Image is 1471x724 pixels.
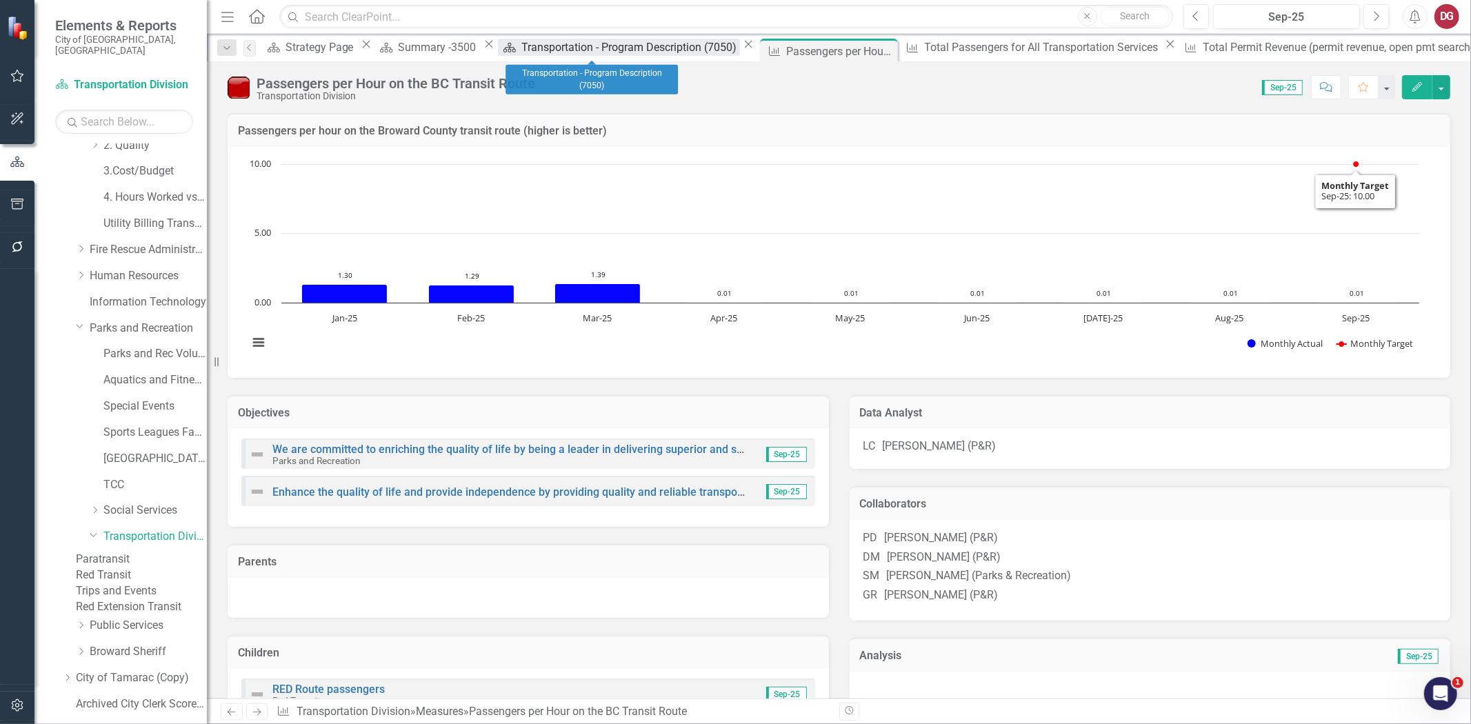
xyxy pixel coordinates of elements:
a: Trips and Events [76,583,207,599]
a: City of Tamarac (Copy) [76,670,207,686]
text: Mar-25 [583,312,612,324]
div: Strategy Page [286,39,358,56]
input: Search Below... [55,110,193,134]
div: [PERSON_NAME] (Parks & Recreation) [887,568,1072,584]
span: Sep-25 [1398,649,1439,664]
a: Special Events [103,399,207,414]
a: Information Technology [90,294,207,310]
a: Broward Sheriff [90,644,207,660]
div: SM [863,568,880,584]
a: Red Transit [76,567,207,583]
path: Aug-25, 0.00821429. Monthly Actual. [1188,302,1272,303]
a: 2. Quality [103,138,207,154]
div: [PERSON_NAME] (P&R) [888,550,1001,565]
button: DG [1434,4,1459,29]
a: We are committed to enriching the quality of life by being a leader in delivering superior and su... [272,443,1042,456]
a: Human Resources [90,268,207,284]
text: 0.00 [254,296,271,308]
a: Fire Rescue Administration [90,242,207,258]
h3: Children [238,647,819,659]
path: Sep-25, 10. Monthly Target. [1353,161,1359,167]
input: Search ClearPoint... [279,5,1173,29]
div: LC [863,439,876,454]
text: May-25 [836,312,865,324]
img: Not Defined [249,446,266,463]
a: Measures [416,705,463,718]
a: Public Services [90,618,207,634]
path: Apr-25, 0.00784091. Monthly Actual. [681,302,765,303]
span: Elements & Reports [55,17,193,34]
text: 0.01 [844,288,859,298]
img: Not Defined [249,686,266,703]
text: Monthly Target [1350,337,1413,350]
button: Search [1101,7,1170,26]
div: Summary -3500 [398,39,480,56]
div: [PERSON_NAME] (P&R) [883,439,997,454]
a: Summary -3500 [375,39,480,56]
span: Search [1120,10,1150,21]
img: Below target [228,77,250,99]
text: Sep-25 [1342,312,1370,324]
button: Sep-25 [1213,4,1360,29]
text: 1.30 [338,270,352,280]
text: 0.01 [1223,288,1238,298]
div: Transportation Division [257,91,535,101]
small: Parks and Recreation [272,455,361,466]
div: GR [863,587,878,603]
a: Utility Billing Transactional Survey [103,216,207,232]
h3: Objectives [238,407,819,419]
text: Feb-25 [457,312,485,324]
button: Show Monthly Actual [1248,338,1322,350]
small: City of [GEOGRAPHIC_DATA], [GEOGRAPHIC_DATA] [55,34,193,57]
svg: Interactive chart [241,157,1426,364]
div: Total Passengers for All Transportation Services [925,39,1162,56]
div: Sep-25 [1218,9,1355,26]
a: Transportation Division [55,77,193,93]
text: Monthly Actual [1261,337,1323,350]
g: Monthly Target, series 2 of 2. Line with 9 data points. [345,161,1359,167]
h3: Data Analyst [860,407,1441,419]
a: Archived City Clerk Scorecard [76,696,207,712]
text: 0.01 [1097,288,1111,298]
button: Show Monthly Target [1337,338,1413,350]
text: Jan-25 [331,312,357,324]
div: Chart. Highcharts interactive chart. [241,157,1437,364]
div: » » [277,704,828,720]
span: Sep-25 [766,447,807,462]
text: 0.01 [717,288,732,298]
text: Jun-25 [963,312,990,324]
text: 0.01 [970,288,985,298]
path: May-25, 0.00821429. Monthly Actual. [808,302,892,303]
text: Apr-25 [710,312,737,324]
a: Parks and Recreation [90,321,207,336]
a: 4. Hours Worked vs Available hours [103,190,207,205]
div: Transportation - Program Description (7050) [506,65,678,94]
img: ClearPoint Strategy [7,15,32,40]
h3: Passengers per hour on the Broward County transit route (higher is better) [238,125,1440,137]
span: Sep-25 [766,687,807,702]
path: Jul-25, 0.00784091. Monthly Actual. [1061,302,1145,303]
button: View chart menu, Chart [248,332,268,352]
span: 1 [1452,677,1463,688]
a: Enhance the quality of life and provide independence by providing quality and reliable transporta... [272,485,886,499]
iframe: Intercom live chat [1424,677,1457,710]
h3: Parents [238,556,819,568]
text: 5.00 [254,226,271,239]
a: Transportation Division [103,529,207,545]
text: 1.39 [591,270,606,279]
text: 10.00 [250,157,271,170]
a: Aquatics and Fitness Center [103,372,207,388]
div: DM [863,550,881,565]
a: Social Services [103,503,207,519]
a: [GEOGRAPHIC_DATA] [103,451,207,467]
a: Parks and Rec Volunteers [103,346,207,362]
path: Feb-25, 1.29299342. Monthly Actual. [429,285,514,303]
h3: Collaborators [860,498,1441,510]
small: Red Transit [272,695,319,706]
img: Not Defined [249,483,266,500]
a: Paratransit [76,552,207,567]
path: Jan-25, 1.30080357. Monthly Actual. [302,284,388,303]
div: Passengers per Hour on the BC Transit Route [786,43,894,60]
div: Passengers per Hour on the BC Transit Route [257,76,535,91]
